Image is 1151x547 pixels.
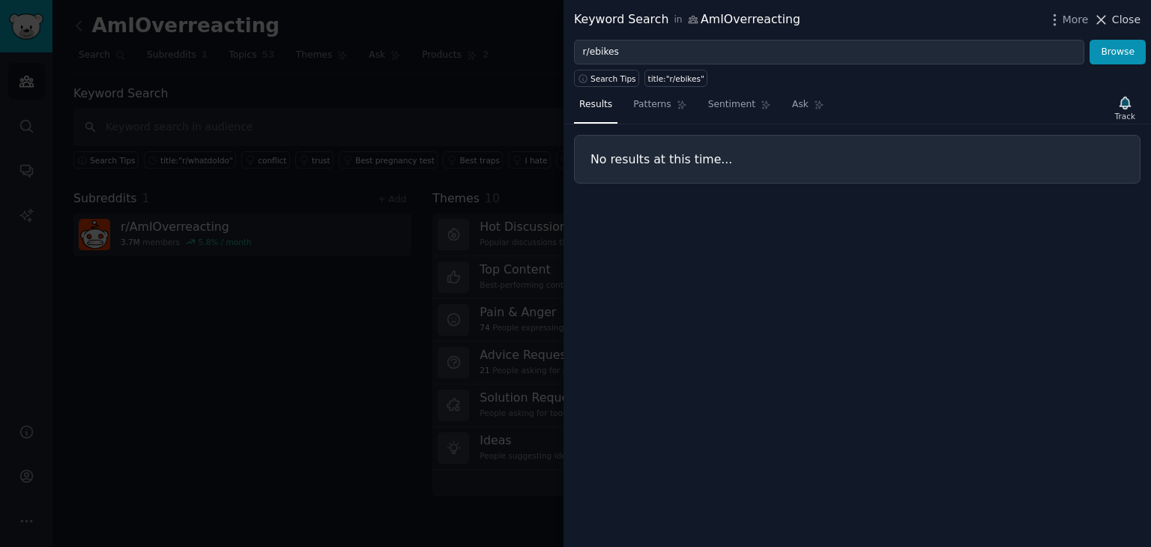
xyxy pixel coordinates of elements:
span: More [1063,12,1089,28]
button: Search Tips [574,70,639,87]
span: Patterns [633,98,671,112]
span: Close [1112,12,1141,28]
button: More [1047,12,1089,28]
button: Browse [1090,40,1146,65]
span: in [674,13,682,27]
a: title:"r/ebikes" [644,70,707,87]
a: Ask [787,93,830,124]
a: Patterns [628,93,692,124]
span: Sentiment [708,98,755,112]
div: title:"r/ebikes" [648,73,704,84]
span: Search Tips [590,73,636,84]
div: Keyword Search AmIOverreacting [574,10,800,29]
span: Ask [792,98,809,112]
div: Track [1115,111,1135,121]
button: Close [1093,12,1141,28]
button: Track [1110,92,1141,124]
input: Try a keyword related to your business [574,40,1084,65]
span: Results [579,98,612,112]
h3: No results at this time... [590,151,1124,167]
a: Sentiment [703,93,776,124]
a: Results [574,93,617,124]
